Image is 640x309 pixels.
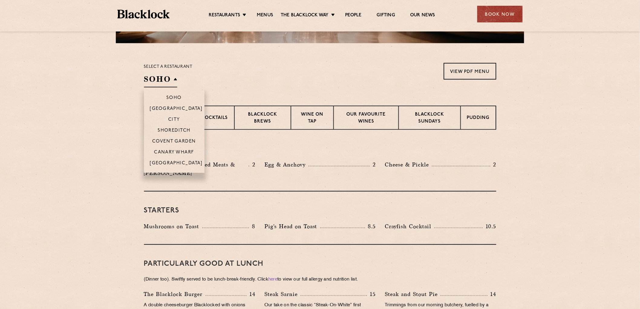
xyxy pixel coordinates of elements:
[297,111,327,126] p: Wine on Tap
[201,115,228,122] p: Cocktails
[144,145,496,153] h3: Pre Chop Bites
[117,10,170,18] img: BL_Textured_Logo-footer-cropped.svg
[264,290,301,298] p: Steak Sarnie
[257,12,273,19] a: Menus
[168,117,180,123] p: City
[345,12,362,19] a: People
[144,74,177,87] h2: SOHO
[144,260,496,268] h3: PARTICULARLY GOOD AT LUNCH
[385,160,432,169] p: Cheese & Pickle
[444,63,496,80] a: View PDF Menu
[247,290,255,298] p: 14
[490,161,496,169] p: 2
[483,222,496,230] p: 10.5
[144,275,496,284] p: (Dinner too). Swiftly served to be lunch-break-friendly. Click to view our full allergy and nutri...
[385,222,434,231] p: Crayfish Cocktail
[264,222,320,231] p: Pig's Head on Toast
[158,128,191,134] p: Shoreditch
[241,111,285,126] p: Blacklock Brews
[477,6,523,22] div: Book Now
[367,290,376,298] p: 15
[467,115,490,122] p: Pudding
[166,95,182,101] p: Soho
[144,63,193,71] p: Select a restaurant
[249,222,255,230] p: 8
[144,290,206,298] p: The Blacklock Burger
[154,150,194,156] p: Canary Wharf
[385,290,441,298] p: Steak and Stout Pie
[377,12,395,19] a: Gifting
[340,111,392,126] p: Our favourite wines
[405,111,454,126] p: Blacklock Sundays
[365,222,376,230] p: 8.5
[150,161,203,167] p: [GEOGRAPHIC_DATA]
[150,106,203,112] p: [GEOGRAPHIC_DATA]
[488,290,496,298] p: 14
[264,160,309,169] p: Egg & Anchovy
[410,12,435,19] a: Our News
[370,161,376,169] p: 2
[268,277,277,282] a: here
[209,12,240,19] a: Restaurants
[281,12,328,19] a: The Blacklock Way
[249,161,255,169] p: 2
[152,139,196,145] p: Covent Garden
[144,207,496,215] h3: Starters
[144,222,202,231] p: Mushrooms on Toast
